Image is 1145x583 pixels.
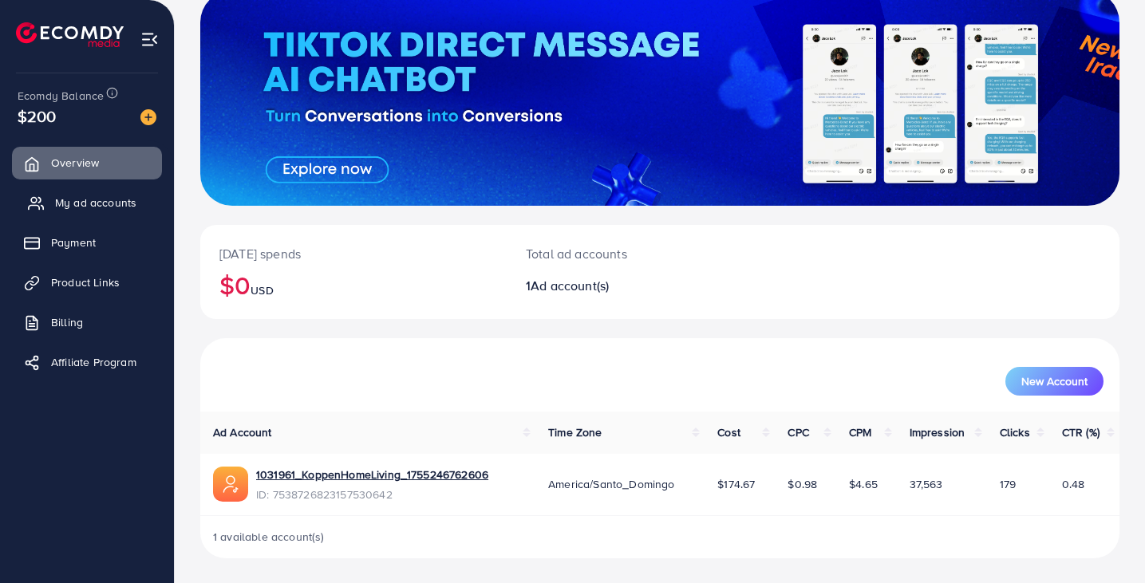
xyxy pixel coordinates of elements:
[910,424,965,440] span: Impression
[1062,424,1100,440] span: CTR (%)
[1000,424,1030,440] span: Clicks
[717,476,755,492] span: $174.67
[717,424,740,440] span: Cost
[1077,511,1133,571] iframe: Chat
[548,476,674,492] span: America/Santo_Domingo
[213,467,248,502] img: ic-ads-acc.e4c84228.svg
[51,155,99,171] span: Overview
[849,424,871,440] span: CPM
[1005,367,1104,396] button: New Account
[213,529,325,545] span: 1 available account(s)
[526,278,717,293] h2: 1
[219,244,488,263] p: [DATE] spends
[12,187,162,219] a: My ad accounts
[1000,476,1016,492] span: 179
[55,195,136,211] span: My ad accounts
[788,476,817,492] span: $0.98
[548,424,602,440] span: Time Zone
[251,282,273,298] span: USD
[18,88,104,104] span: Ecomdy Balance
[12,147,162,179] a: Overview
[140,109,156,125] img: image
[1021,376,1088,387] span: New Account
[256,467,488,483] a: 1031961_KoppenHomeLiving_1755246762606
[51,274,120,290] span: Product Links
[1062,476,1085,492] span: 0.48
[910,476,943,492] span: 37,563
[788,424,808,440] span: CPC
[531,277,609,294] span: Ad account(s)
[18,104,57,128] span: $200
[849,476,878,492] span: $4.65
[51,354,136,370] span: Affiliate Program
[219,270,488,300] h2: $0
[12,306,162,338] a: Billing
[213,424,272,440] span: Ad Account
[12,227,162,258] a: Payment
[256,486,488,502] span: ID: 7538726823157530642
[51,314,83,330] span: Billing
[12,266,162,298] a: Product Links
[140,30,159,49] img: menu
[12,346,162,378] a: Affiliate Program
[51,234,96,250] span: Payment
[526,244,717,263] p: Total ad accounts
[16,22,124,47] img: logo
